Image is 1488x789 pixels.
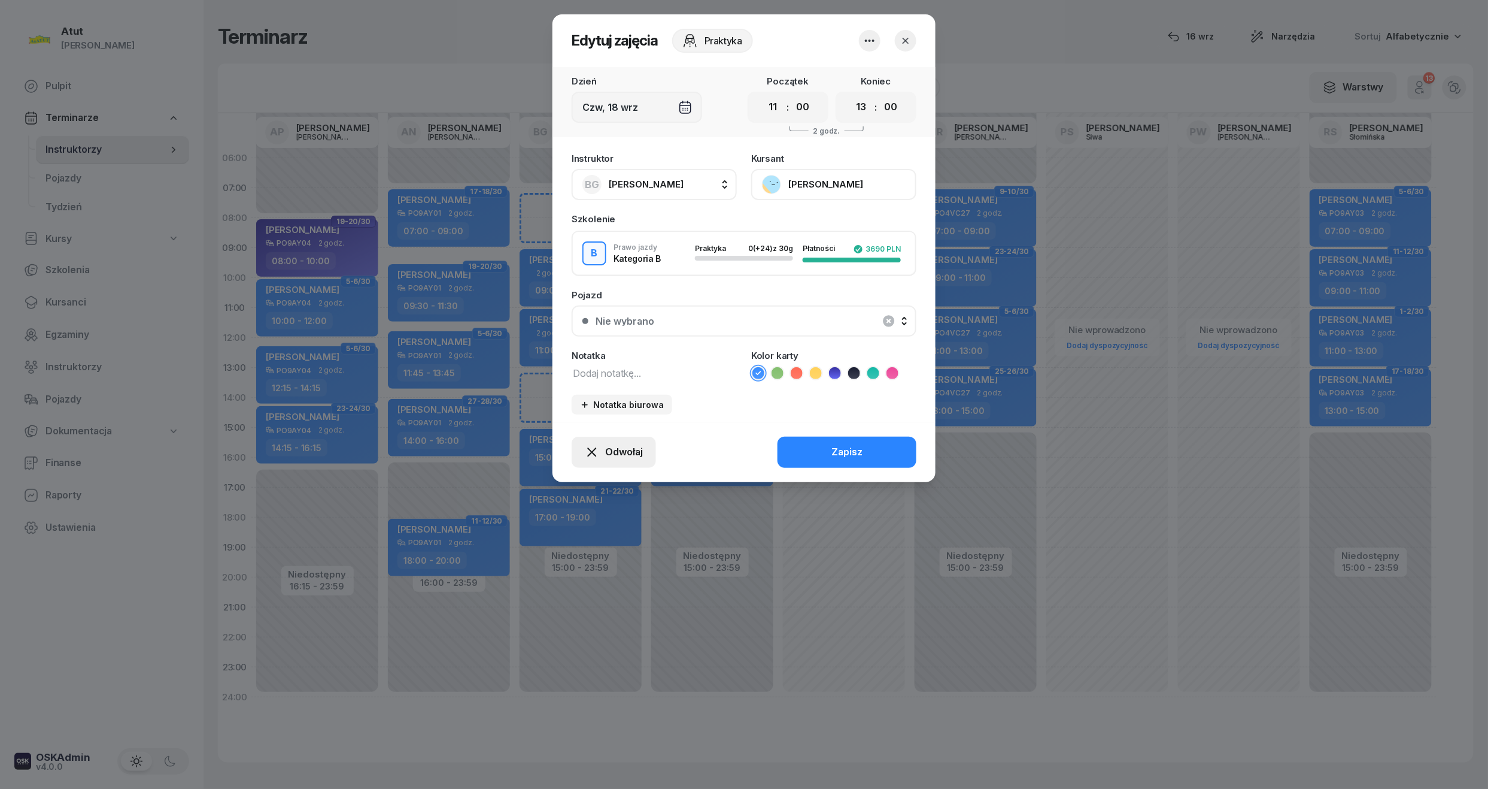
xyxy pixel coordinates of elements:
div: Notatka biurowa [580,400,664,410]
button: Zapisz [778,437,916,468]
button: [PERSON_NAME] [751,169,916,200]
button: Odwołaj [572,437,656,468]
div: : [787,100,789,114]
span: Odwołaj [605,445,643,460]
div: Nie wybrano [596,316,654,326]
button: Notatka biurowa [572,395,672,415]
span: [PERSON_NAME] [609,179,684,190]
div: : [875,100,877,114]
button: Nie wybrano [572,306,916,337]
span: BG [585,180,599,190]
button: BG[PERSON_NAME] [572,169,737,200]
h2: Edytuj zajęcia [572,31,658,50]
div: Zapisz [831,445,863,460]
